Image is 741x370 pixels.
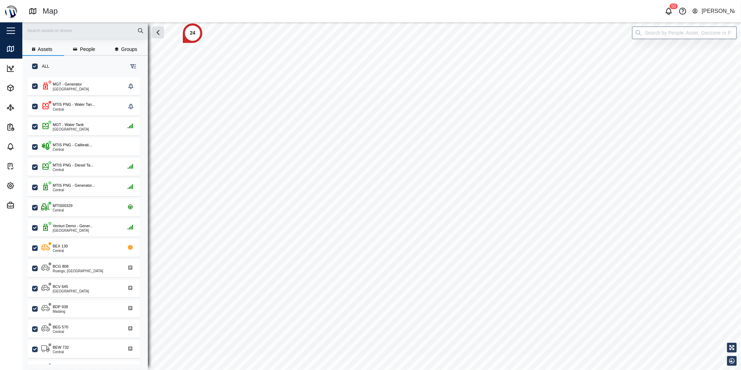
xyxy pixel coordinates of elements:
[18,201,38,209] div: Admin
[53,183,95,188] div: MTIS PNG - Generator...
[22,22,741,370] canvas: Map
[702,7,735,16] div: [PERSON_NAME]
[27,25,144,36] input: Search assets or drivers
[53,229,93,232] div: [GEOGRAPHIC_DATA]
[28,75,148,364] div: grid
[190,29,195,37] div: 24
[18,182,42,190] div: Settings
[80,47,95,52] span: People
[53,122,84,128] div: MGT - Water Tank
[53,269,103,273] div: Ruango, [GEOGRAPHIC_DATA]
[53,249,68,253] div: Central
[53,223,93,229] div: Venturi Demo - Gener...
[53,350,69,354] div: Central
[53,102,95,108] div: MTIS PNG - Water Tan...
[53,188,95,192] div: Central
[3,3,19,19] img: Main Logo
[53,203,73,209] div: MTIS00329
[669,3,678,9] div: 50
[18,143,39,150] div: Alarms
[18,84,38,92] div: Assets
[53,168,93,172] div: Central
[53,142,92,148] div: MTIS PNG - Calibrati...
[632,27,737,39] input: Search by People, Asset, Geozone or Place
[121,47,137,52] span: Groups
[692,6,735,16] button: [PERSON_NAME]
[53,330,68,334] div: Central
[53,243,68,249] div: BEX 130
[182,23,203,44] div: Map marker
[53,88,89,91] div: [GEOGRAPHIC_DATA]
[38,64,49,69] label: ALL
[18,45,33,53] div: Map
[53,310,68,313] div: Madang
[53,290,89,293] div: [GEOGRAPHIC_DATA]
[53,108,95,111] div: Central
[53,162,93,168] div: MTIS PNG - Diesel Ta...
[53,304,68,310] div: BDP 938
[53,81,82,87] div: MGT - Generator
[43,5,58,17] div: Map
[53,324,68,330] div: BEG 570
[53,128,89,131] div: [GEOGRAPHIC_DATA]
[18,104,35,111] div: Sites
[18,65,48,72] div: Dashboard
[18,123,41,131] div: Reports
[53,345,69,350] div: BEW 732
[53,148,92,151] div: Central
[53,284,68,290] div: BCV 645
[53,264,68,269] div: BCG 808
[18,162,36,170] div: Tasks
[53,209,73,212] div: Central
[38,47,52,52] span: Assets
